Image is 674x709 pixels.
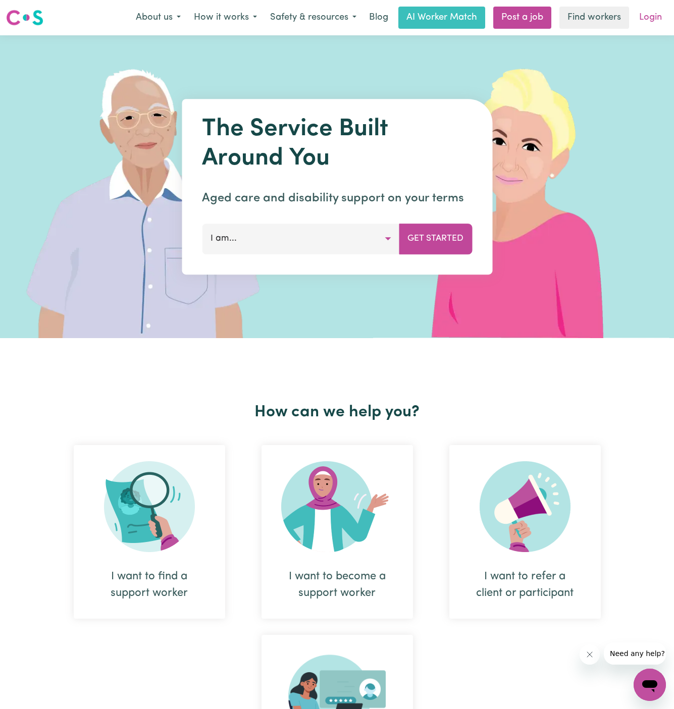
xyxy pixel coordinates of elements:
[559,7,629,29] a: Find workers
[633,7,668,29] a: Login
[98,568,201,602] div: I want to find a support worker
[104,461,195,552] img: Search
[580,644,600,665] iframe: Close message
[202,115,472,173] h1: The Service Built Around You
[399,224,472,254] button: Get Started
[363,7,394,29] a: Blog
[634,669,666,701] iframe: Button to launch messaging window
[281,461,393,552] img: Become Worker
[493,7,551,29] a: Post a job
[56,403,619,422] h2: How can we help you?
[449,445,601,619] div: I want to refer a client or participant
[187,7,264,28] button: How it works
[262,445,413,619] div: I want to become a support worker
[6,6,43,29] a: Careseekers logo
[264,7,363,28] button: Safety & resources
[604,642,666,665] iframe: Message from company
[202,224,399,254] button: I am...
[480,461,571,552] img: Refer
[398,7,485,29] a: AI Worker Match
[202,189,472,207] p: Aged care and disability support on your terms
[286,568,389,602] div: I want to become a support worker
[6,9,43,27] img: Careseekers logo
[129,7,187,28] button: About us
[74,445,225,619] div: I want to find a support worker
[474,568,577,602] div: I want to refer a client or participant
